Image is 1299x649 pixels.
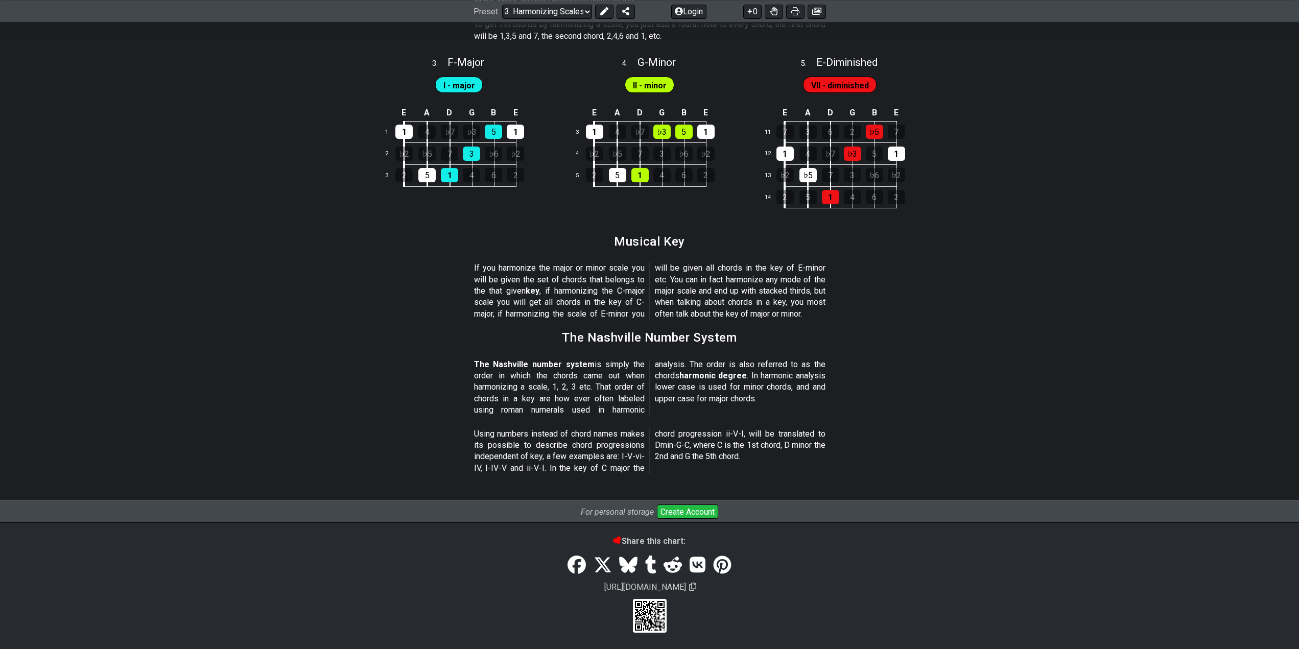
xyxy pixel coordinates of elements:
div: ♭6 [485,147,502,161]
a: Reddit [660,551,686,580]
div: 7 [888,125,905,139]
td: 14 [760,186,785,208]
strong: key [526,286,539,296]
td: G [461,105,483,122]
div: 6 [675,168,693,182]
div: ♭3 [844,147,861,161]
td: 5 [570,165,594,187]
td: E [583,105,606,122]
p: is simply the order in which the chords came out when harmonizing a scale, 1, 2, 3 etc. That orde... [474,359,825,416]
td: 3 [570,121,594,143]
div: 4 [799,147,817,161]
td: B [483,105,505,122]
td: E [392,105,416,122]
div: ♭7 [631,125,649,139]
div: ♭2 [888,168,905,182]
td: E [505,105,527,122]
div: 7 [441,147,458,161]
span: Copy url to clipboard [689,582,696,592]
td: D [629,105,651,122]
div: ♭5 [418,147,436,161]
div: 7 [631,147,649,161]
div: 5 [485,125,502,139]
td: G [841,105,863,122]
td: E [885,105,907,122]
div: ♭3 [653,125,671,139]
div: 2 [888,190,905,204]
span: E - Diminished [816,56,878,68]
button: Toggle Dexterity for all fretkits [765,4,783,18]
span: First enable full edit mode to edit [633,78,667,93]
div: ♭5 [799,168,817,182]
a: Pinterest [709,551,735,580]
td: 1 [379,121,404,143]
div: 2 [395,168,413,182]
div: 5 [418,168,436,182]
div: 7 [776,125,794,139]
td: D [819,105,842,122]
a: Share on Facebook [564,551,589,580]
div: 3 [463,147,480,161]
div: ♭2 [586,147,603,161]
td: G [651,105,673,122]
h2: Musical Key [614,236,685,247]
div: ♭7 [822,147,839,161]
td: D [438,105,461,122]
strong: harmonic degree [679,371,747,380]
div: ♭6 [675,147,693,161]
div: 2 [586,168,603,182]
div: 4 [463,168,480,182]
td: E [695,105,717,122]
span: First enable full edit mode to edit [443,78,475,93]
div: 1 [441,168,458,182]
div: 6 [822,125,839,139]
div: ♭3 [463,125,480,139]
div: 5 [675,125,693,139]
div: 4 [609,125,626,139]
td: A [796,105,819,122]
button: Login [671,4,706,18]
td: 12 [760,143,785,165]
div: 2 [776,190,794,204]
a: Tweet [590,551,616,580]
td: A [606,105,629,122]
div: 2 [507,168,524,182]
p: To get 7th chords by harmonizing a scale, you just add a fourth note to every chord, the first ch... [474,19,825,42]
div: 4 [653,168,671,182]
span: Preset [474,7,498,16]
a: VK [686,551,710,580]
div: ♭2 [697,147,715,161]
span: G - Minor [637,56,676,68]
button: Create Account [657,504,718,519]
div: 1 [507,125,524,139]
span: F - Major [447,56,484,68]
div: 1 [697,125,715,139]
h2: The Nashville Number System [562,332,737,343]
td: A [416,105,439,122]
span: 5 . [801,58,816,69]
td: 13 [760,165,785,187]
div: ♭5 [609,147,626,161]
div: 5 [609,168,626,182]
div: 6 [485,168,502,182]
select: Preset [502,4,592,18]
div: ♭5 [866,125,883,139]
span: 3 . [432,58,447,69]
td: B [863,105,885,122]
a: Tumblr [641,551,660,580]
a: Bluesky [616,551,641,580]
b: Share this chart: [613,536,686,546]
div: ♭6 [866,168,883,182]
i: For personal storage [581,507,654,517]
div: 1 [888,147,905,161]
td: B [673,105,695,122]
div: 3 [799,125,817,139]
div: 1 [586,125,603,139]
span: 4 . [622,58,637,69]
span: [URL][DOMAIN_NAME] [603,581,688,593]
div: 3 [653,147,671,161]
td: 2 [379,143,404,165]
button: Print [786,4,805,18]
td: 4 [570,143,594,165]
button: Edit Preset [595,4,613,18]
